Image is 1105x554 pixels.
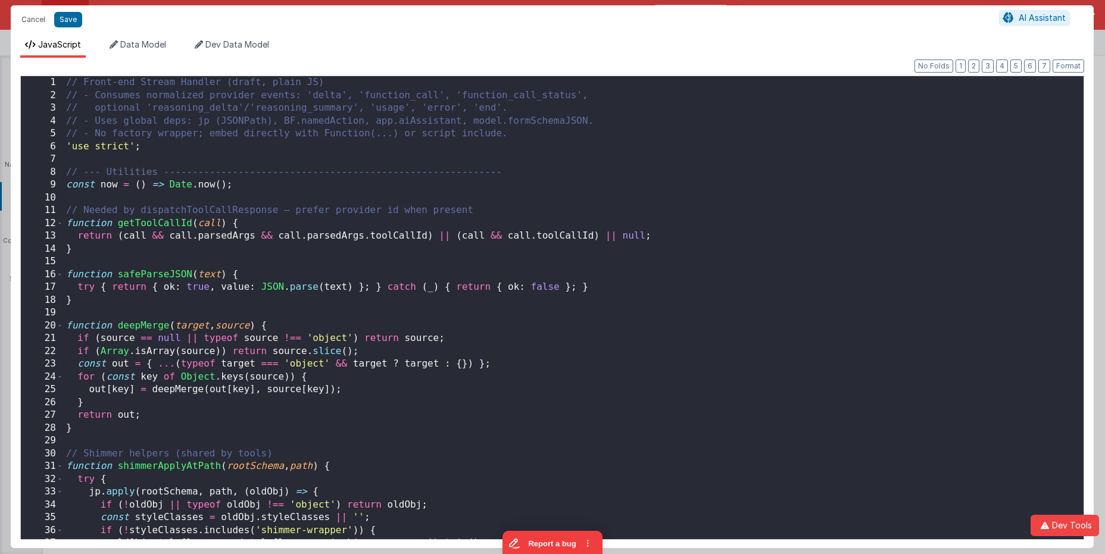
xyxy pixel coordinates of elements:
div: 18 [21,294,64,307]
div: 25 [21,383,64,396]
div: 12 [21,217,64,230]
div: 29 [21,434,64,447]
div: 5 [21,127,64,140]
div: 32 [21,473,64,486]
button: 3 [982,60,994,73]
div: 4 [21,115,64,128]
button: No Folds [914,60,953,73]
div: 24 [21,371,64,384]
div: 23 [21,358,64,371]
button: 5 [1010,60,1022,73]
div: 9 [21,179,64,192]
div: 27 [21,409,64,422]
div: 31 [21,460,64,473]
div: 19 [21,306,64,320]
button: Dev Tools [1031,515,1099,536]
span: AI Assistant [1019,12,1066,23]
div: 1 [21,76,64,89]
button: AI Assistant [999,10,1070,26]
div: 14 [21,243,64,256]
div: 8 [21,166,64,179]
div: 6 [21,140,64,154]
button: 6 [1024,60,1036,73]
div: 13 [21,230,64,243]
div: 11 [21,204,64,217]
button: 2 [968,60,979,73]
div: 30 [21,447,64,461]
span: Data Model [120,39,166,49]
div: 15 [21,255,64,268]
div: 17 [21,281,64,294]
button: 1 [956,60,966,73]
button: Cancel [15,11,51,28]
div: 35 [21,511,64,524]
button: Save [54,12,82,27]
div: 3 [21,102,64,115]
div: 2 [21,89,64,102]
div: 37 [21,537,64,550]
div: 34 [21,499,64,512]
div: 21 [21,332,64,345]
div: 7 [21,153,64,166]
div: 22 [21,345,64,358]
button: 4 [996,60,1008,73]
button: Format [1053,60,1084,73]
div: 33 [21,486,64,499]
div: 16 [21,268,64,281]
div: 36 [21,524,64,537]
span: Dev Data Model [205,39,269,49]
div: 10 [21,192,64,205]
div: 26 [21,396,64,409]
div: 20 [21,320,64,333]
span: JavaScript [38,39,81,49]
button: 7 [1038,60,1050,73]
div: 28 [21,422,64,435]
